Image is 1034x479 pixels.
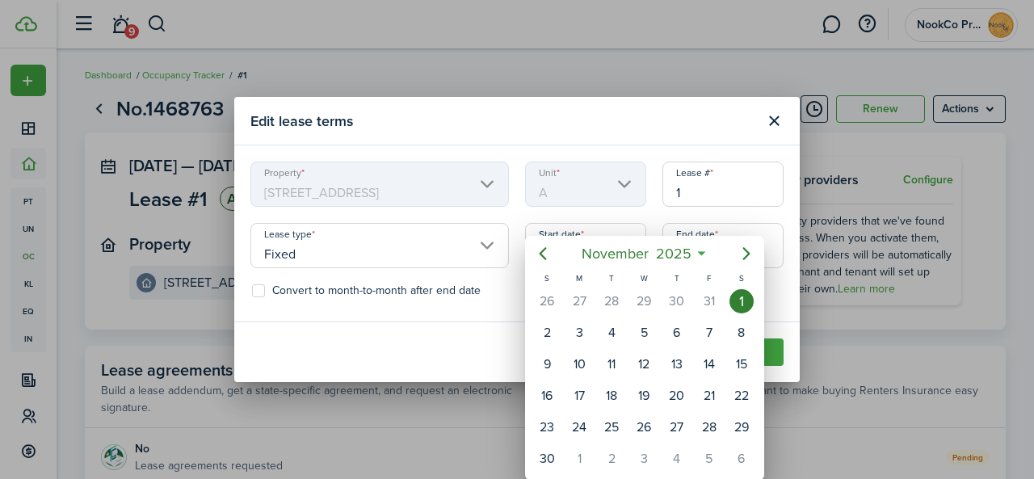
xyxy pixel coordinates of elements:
div: Friday, October 31, 2025 [697,289,721,313]
div: Monday, November 24, 2025 [567,415,591,439]
mbsc-button: Previous page [527,237,559,270]
div: Tuesday, November 18, 2025 [599,384,624,408]
mbsc-button: November2025 [571,239,701,268]
div: Thursday, November 20, 2025 [665,384,689,408]
div: Thursday, November 13, 2025 [665,352,689,376]
div: S [531,271,563,285]
div: Saturday, November 29, 2025 [729,415,754,439]
div: T [595,271,628,285]
div: Sunday, November 23, 2025 [535,415,559,439]
div: Friday, November 7, 2025 [697,321,721,345]
div: Friday, December 5, 2025 [697,447,721,471]
div: Saturday, December 6, 2025 [729,447,754,471]
div: Thursday, October 30, 2025 [665,289,689,313]
div: Friday, November 21, 2025 [697,384,721,408]
div: Saturday, November 1, 2025 [729,289,754,313]
div: Sunday, October 26, 2025 [535,289,559,313]
div: Tuesday, December 2, 2025 [599,447,624,471]
div: Friday, November 14, 2025 [697,352,721,376]
div: Sunday, November 2, 2025 [535,321,559,345]
div: Monday, November 17, 2025 [567,384,591,408]
div: W [628,271,660,285]
div: Wednesday, November 5, 2025 [632,321,656,345]
span: November [578,239,652,268]
div: Sunday, November 30, 2025 [535,447,559,471]
div: Saturday, November 8, 2025 [729,321,754,345]
div: Sunday, November 16, 2025 [535,384,559,408]
div: Wednesday, December 3, 2025 [632,447,656,471]
div: Monday, December 1, 2025 [567,447,591,471]
div: Tuesday, October 28, 2025 [599,289,624,313]
div: Monday, October 27, 2025 [567,289,591,313]
div: Monday, November 10, 2025 [567,352,591,376]
div: F [693,271,725,285]
div: Thursday, November 6, 2025 [665,321,689,345]
div: T [661,271,693,285]
div: Wednesday, November 12, 2025 [632,352,656,376]
div: Tuesday, November 4, 2025 [599,321,624,345]
div: Friday, November 28, 2025 [697,415,721,439]
mbsc-button: Next page [730,237,763,270]
div: Wednesday, November 19, 2025 [632,384,656,408]
div: Thursday, November 27, 2025 [665,415,689,439]
div: Sunday, November 9, 2025 [535,352,559,376]
div: S [725,271,758,285]
div: Tuesday, November 25, 2025 [599,415,624,439]
div: Wednesday, November 26, 2025 [632,415,656,439]
div: Saturday, November 15, 2025 [729,352,754,376]
div: Monday, November 3, 2025 [567,321,591,345]
div: Thursday, December 4, 2025 [665,447,689,471]
div: Tuesday, November 11, 2025 [599,352,624,376]
div: Wednesday, October 29, 2025 [632,289,656,313]
div: Saturday, November 22, 2025 [729,384,754,408]
span: 2025 [652,239,695,268]
div: M [563,271,595,285]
